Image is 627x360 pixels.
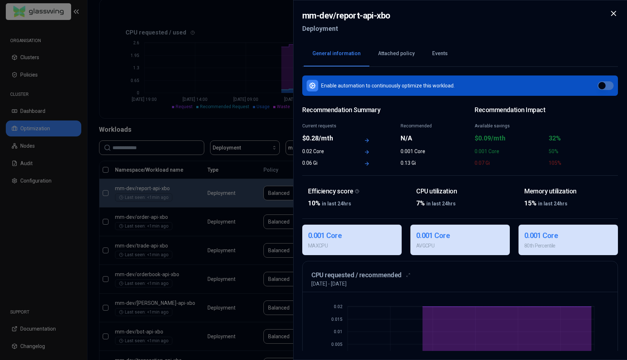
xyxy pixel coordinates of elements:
tspan: 0.01 [334,329,343,334]
h2: Deployment [302,22,390,35]
div: Memory utilization [524,187,612,196]
span: in last 24hrs [426,201,456,206]
div: Recommended [401,123,446,129]
div: N/A [401,133,446,143]
button: General information [304,41,369,66]
div: 32% [549,133,618,143]
p: MAX CPU [308,242,396,249]
span: Recommendation Summary [302,106,446,114]
span: in last 24hrs [322,201,351,206]
p: [DATE] - [DATE] [311,280,347,287]
div: 0.02 Core [302,148,347,155]
div: 105% [549,159,618,167]
h1: 0.001 Core [416,230,504,241]
div: CPU utilization [416,187,504,196]
div: 0.001 Core [401,148,446,155]
div: 0.13 Gi [401,159,446,167]
div: 7% [416,198,504,208]
div: Current requests [302,123,347,129]
div: Available savings [475,123,544,129]
div: $0.28/mth [302,133,347,143]
h2: mm-dev / report-api-xbo [302,9,390,22]
button: Attached policy [369,41,423,66]
p: AVG CPU [416,242,504,249]
h3: CPU requested / recommended [311,270,402,280]
span: in last 24hrs [538,201,567,206]
tspan: 0.015 [331,317,343,322]
button: Events [423,41,456,66]
tspan: 0.02 [334,304,343,309]
div: 0.07 Gi [475,159,544,167]
h1: 0.001 Core [308,230,396,241]
div: $0.09/mth [475,133,544,143]
p: 80th Percentile [524,242,612,249]
div: 10% [308,198,396,208]
div: 0.06 Gi [302,159,347,167]
h1: 0.001 Core [524,230,612,241]
p: Enable automation to continuously optimize this workload. [321,82,455,89]
div: Efficiency score [308,187,396,196]
div: 50% [549,148,618,155]
div: 0.001 Core [475,148,544,155]
h2: Recommendation Impact [475,106,618,114]
div: 15% [524,198,612,208]
tspan: 0.005 [331,342,343,347]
